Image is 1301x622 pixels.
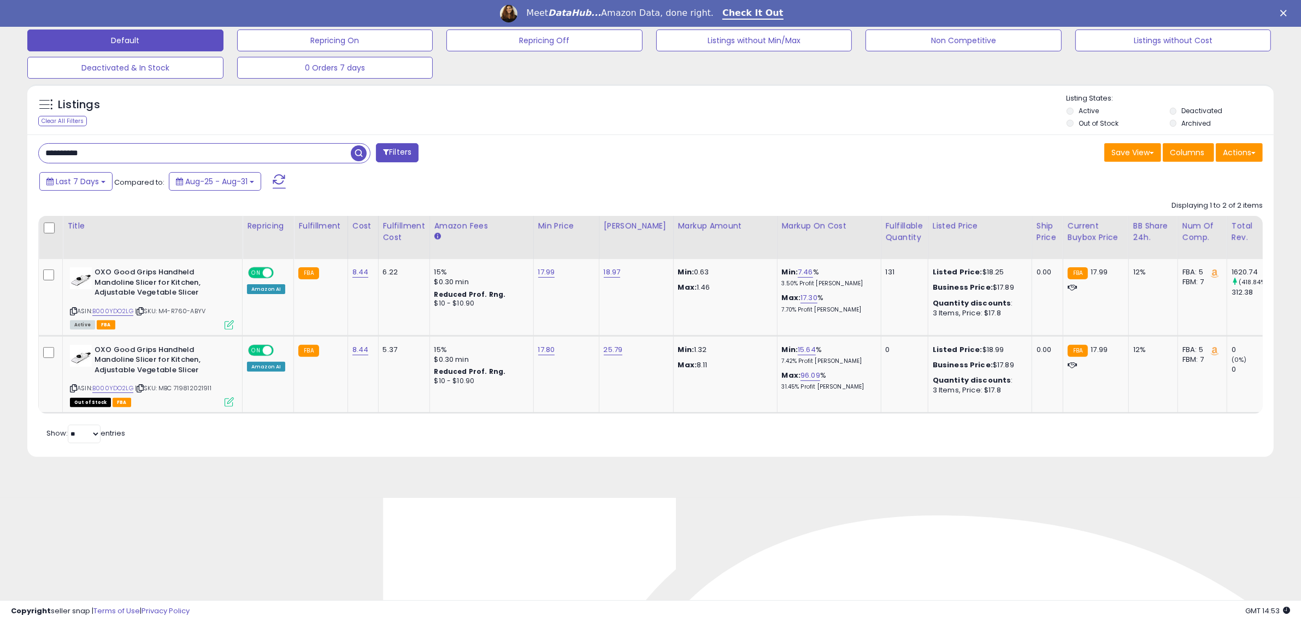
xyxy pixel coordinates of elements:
a: 8.44 [352,267,369,278]
a: 17.30 [800,292,817,303]
strong: Max: [678,360,697,370]
span: All listings currently available for purchase on Amazon [70,320,95,330]
strong: Min: [678,267,694,277]
a: B000YDO2LG [92,307,133,316]
p: 31.45% Profit [PERSON_NAME] [782,383,873,391]
button: Default [27,30,223,51]
div: Current Buybox Price [1068,220,1124,243]
div: Ship Price [1037,220,1058,243]
div: Meet Amazon Data, done right. [526,8,714,19]
p: 3.50% Profit [PERSON_NAME] [782,280,873,287]
div: 0.00 [1037,267,1055,277]
div: Markup Amount [678,220,773,232]
div: FBA: 5 [1182,267,1218,277]
div: 131 [886,267,920,277]
p: 1.46 [678,283,769,292]
div: % [782,293,873,313]
b: OXO Good Grips Handheld Mandoline Slicer for Kitchen, Adjustable Vegetable Slicer [95,267,227,301]
div: 12% [1133,267,1169,277]
strong: Min: [678,344,694,355]
div: 0 [886,345,920,355]
th: The percentage added to the cost of goods (COGS) that forms the calculator for Min & Max prices. [777,216,881,259]
div: Repricing [247,220,289,232]
div: ASIN: [70,267,234,328]
span: ON [249,268,263,278]
button: Listings without Cost [1075,30,1271,51]
span: Show: entries [46,428,125,438]
div: $0.30 min [434,355,525,365]
button: 0 Orders 7 days [237,57,433,79]
div: Displaying 1 to 2 of 2 items [1172,201,1263,211]
b: Min: [782,267,798,277]
b: Business Price: [933,282,993,292]
b: Reduced Prof. Rng. [434,290,506,299]
b: Reduced Prof. Rng. [434,367,506,376]
div: $0.30 min [434,277,525,287]
div: % [782,267,873,287]
a: 17.99 [538,267,555,278]
p: 7.70% Profit [PERSON_NAME] [782,306,873,314]
label: Archived [1182,119,1211,128]
label: Active [1079,106,1099,115]
div: Num of Comp. [1182,220,1222,243]
img: Profile image for Georgie [500,5,517,22]
span: | SKU: M4-R760-ABYV [135,307,205,315]
span: Last 7 Days [56,176,99,187]
div: Close [1280,10,1291,16]
div: $10 - $10.90 [434,377,525,386]
p: 7.42% Profit [PERSON_NAME] [782,357,873,365]
div: 3 Items, Price: $17.8 [933,385,1023,395]
span: FBA [113,398,131,407]
button: Aug-25 - Aug-31 [169,172,261,191]
span: 17.99 [1091,344,1108,355]
div: BB Share 24h. [1133,220,1173,243]
button: Non Competitive [866,30,1062,51]
div: 0 [1232,345,1276,355]
div: % [782,345,873,365]
b: Max: [782,292,801,303]
small: (0%) [1232,355,1247,364]
b: Listed Price: [933,267,982,277]
strong: Max: [678,282,697,292]
div: 3 Items, Price: $17.8 [933,308,1023,318]
div: Title [67,220,238,232]
b: Business Price: [933,360,993,370]
div: $17.89 [933,360,1023,370]
img: 31FjX-DQxqL._SL40_.jpg [70,345,92,367]
img: 31FjX-DQxqL._SL40_.jpg [70,267,92,289]
div: Fulfillment Cost [383,220,425,243]
span: ON [249,345,263,355]
button: Save View [1104,143,1161,162]
div: : [933,375,1023,385]
div: : [933,298,1023,308]
button: Listings without Min/Max [656,30,852,51]
div: % [782,371,873,391]
div: 0.00 [1037,345,1055,355]
div: FBM: 7 [1182,355,1218,365]
small: (418.84%) [1239,278,1268,286]
b: Quantity discounts [933,298,1011,308]
div: Min Price [538,220,594,232]
label: Out of Stock [1079,119,1118,128]
a: 25.79 [604,344,623,355]
label: Deactivated [1182,106,1223,115]
div: FBA: 5 [1182,345,1218,355]
div: 0 [1232,365,1276,374]
a: Check It Out [722,8,784,20]
div: 12% [1133,345,1169,355]
a: 17.80 [538,344,555,355]
div: Markup on Cost [782,220,876,232]
span: OFF [272,268,290,278]
span: | SKU: MBC 719812021911 [135,384,211,392]
div: Listed Price [933,220,1027,232]
span: All listings that are currently out of stock and unavailable for purchase on Amazon [70,398,111,407]
a: 15.64 [798,344,816,355]
button: Repricing Off [446,30,643,51]
small: FBA [1068,345,1088,357]
span: Columns [1170,147,1204,158]
button: Last 7 Days [39,172,113,191]
small: FBA [298,345,319,357]
button: Filters [376,143,419,162]
a: 18.97 [604,267,621,278]
b: Quantity discounts [933,375,1011,385]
